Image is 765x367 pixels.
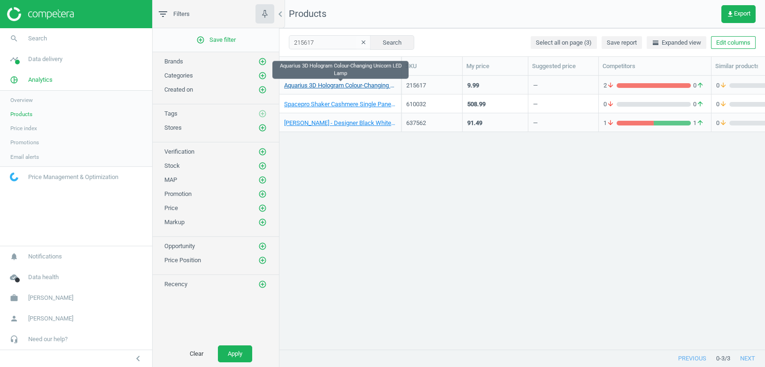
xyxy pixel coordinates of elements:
span: Save filter [196,36,236,44]
button: Save report [602,36,642,49]
span: Opportunity [164,242,195,250]
button: add_circle_outline [258,161,267,171]
button: Clear [180,345,213,362]
i: timeline [5,50,23,68]
button: add_circle_outline [258,242,267,251]
i: arrow_upward [696,119,704,127]
button: add_circle_outline [258,256,267,265]
button: horizontal_splitExpanded view [647,36,706,49]
i: add_circle_outline [258,162,267,170]
i: add_circle_outline [258,256,267,265]
button: Search [370,35,414,49]
div: — [533,100,538,112]
i: arrow_downward [607,119,614,127]
span: 1 [691,119,706,127]
div: grid [279,76,765,350]
span: Products [10,110,32,118]
div: 91.49 [467,119,482,127]
span: 0 [603,100,617,109]
button: get_appExport [721,5,756,23]
i: arrow_upward [696,100,704,109]
span: Need our help? [28,335,68,344]
button: add_circle_outline [258,218,267,227]
div: — [533,81,538,93]
a: Aquarius 3D Hologram Colour-Changing Unicorn LED Lamp [284,81,396,90]
span: Recency [164,281,187,288]
span: Verification [164,148,194,155]
div: 637562 [406,119,457,127]
span: Promotions [10,139,39,146]
input: SKU/Title search [289,35,371,49]
i: add_circle_outline [258,176,267,184]
span: Select all on page (3) [536,39,592,47]
span: 0 [716,100,729,109]
i: filter_list [157,8,169,20]
button: Apply [218,345,252,362]
span: Categories [164,72,193,79]
span: 0 [691,100,706,109]
span: Promotion [164,190,192,197]
button: next [730,350,765,367]
i: horizontal_split [652,39,659,47]
i: add_circle_outline [258,280,267,289]
span: 0 [691,81,706,90]
button: add_circle_outline [258,203,267,213]
i: arrow_downward [607,81,614,90]
i: add_circle_outline [196,36,205,44]
a: Spacepro Shaker Cashmere Single Panel 2 Mirror Sliding Wardrobe Door &#40;h&#41; 2220Mm X &#40;w&... [284,100,396,109]
button: add_circle_outline [258,175,267,185]
i: add_circle_outline [258,148,267,156]
i: cloud_done [5,268,23,286]
span: Filters [173,10,190,18]
i: chevron_left [132,353,144,364]
img: wGWNvw8QSZomAAAAABJRU5ErkJggg== [10,172,18,181]
div: Suggested price [532,62,595,70]
i: person [5,310,23,328]
a: [PERSON_NAME] - Designer Black White Moon And Sun Glass Bathroom Splashback [284,119,396,127]
button: add_circle_outline [258,123,267,133]
span: Created on [164,86,193,93]
button: add_circle_outline [258,280,267,289]
span: Price Position [164,257,201,264]
span: Stores [164,124,182,131]
button: add_circle_outline [258,71,267,80]
span: Expanded view [652,39,701,47]
span: 1 [603,119,617,127]
span: Overview [10,96,33,104]
button: previous [668,350,716,367]
i: add_circle_outline [258,242,267,250]
i: clear [360,39,367,46]
span: Price Management & Optimization [28,173,118,181]
i: chevron_left [275,8,286,20]
button: add_circle_outline [258,85,267,94]
span: Markup [164,219,185,226]
span: Tags [164,110,178,117]
i: arrow_downward [719,119,727,127]
button: add_circle_outline [258,147,267,156]
div: SKU [405,62,458,70]
span: [PERSON_NAME] [28,294,73,302]
span: MAP [164,176,177,183]
i: arrow_downward [719,100,727,109]
span: Stock [164,162,180,169]
span: Export [726,10,750,18]
button: add_circle_outlineSave filter [153,31,279,49]
i: work [5,289,23,307]
button: add_circle_outline [258,189,267,199]
span: Products [289,8,326,19]
div: Aquarius 3D Hologram Colour-Changing Unicorn LED Lamp [272,61,409,79]
span: Data delivery [28,55,62,63]
span: Search [28,34,47,43]
span: 0 [716,81,729,90]
i: get_app [726,10,734,18]
div: 508.99 [467,100,486,109]
span: 2 [603,81,617,90]
button: clear [356,36,371,49]
span: 0 [716,119,729,127]
span: Price index [10,125,37,132]
i: arrow_downward [607,100,614,109]
i: add_circle_outline [258,218,267,226]
i: add_circle_outline [258,109,267,118]
button: add_circle_outline [258,57,267,66]
span: Price [164,204,178,211]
